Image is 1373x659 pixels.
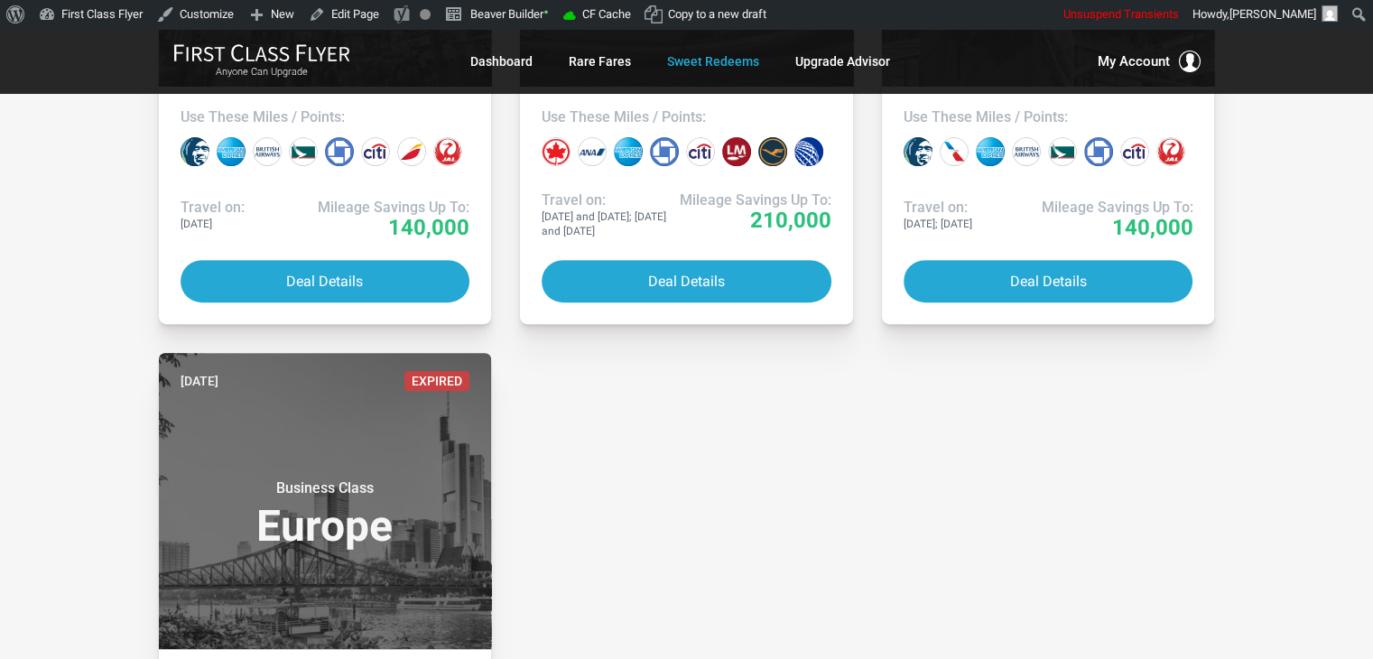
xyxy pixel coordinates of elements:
[795,45,890,78] a: Upgrade Advisor
[542,108,831,126] h4: Use These Miles / Points:
[722,137,751,166] div: LifeMiles
[404,371,469,391] span: Expired
[543,3,549,22] span: •
[569,45,631,78] a: Rare Fares
[1098,51,1201,72] button: My Account
[578,137,607,166] div: All Nippon miles
[212,479,438,497] small: Business Class
[976,137,1005,166] div: Amex points
[650,137,679,166] div: Chase points
[173,43,350,62] img: First Class Flyer
[325,137,354,166] div: Chase points
[758,137,787,166] div: Lufthansa miles
[361,137,390,166] div: Citi points
[904,260,1193,302] button: Deal Details
[253,137,282,166] div: British Airways miles
[1098,51,1170,72] span: My Account
[173,43,350,79] a: First Class FlyerAnyone Can Upgrade
[1120,137,1149,166] div: Citi points
[397,137,426,166] div: Iberia miles
[614,137,643,166] div: Amex points
[794,137,823,166] div: United miles
[433,137,462,166] div: Japan miles
[904,137,932,166] div: Alaska miles
[686,137,715,166] div: Citi points
[181,260,470,302] button: Deal Details
[181,371,218,391] time: [DATE]
[940,137,969,166] div: American miles
[1229,7,1316,21] span: [PERSON_NAME]
[542,137,571,166] div: Air Canada miles
[1156,137,1185,166] div: Japan miles
[1012,137,1041,166] div: British Airways miles
[904,108,1193,126] h4: Use These Miles / Points:
[173,66,350,79] small: Anyone Can Upgrade
[1048,137,1077,166] div: Cathay Pacific miles
[667,45,759,78] a: Sweet Redeems
[181,479,470,548] h3: Europe
[542,260,831,302] button: Deal Details
[217,137,246,166] div: Amex points
[181,108,470,126] h4: Use These Miles / Points:
[1063,7,1179,21] span: Unsuspend Transients
[181,137,209,166] div: Alaska miles
[470,45,533,78] a: Dashboard
[289,137,318,166] div: Cathay Pacific miles
[1084,137,1113,166] div: Chase points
